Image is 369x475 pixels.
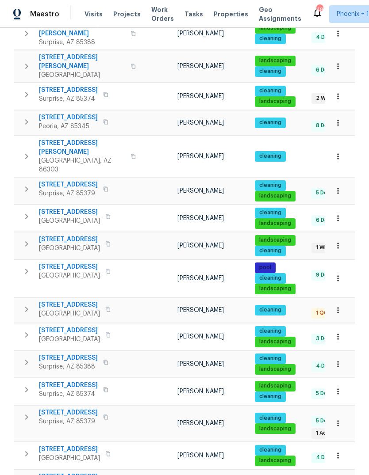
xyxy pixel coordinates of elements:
span: 5 Done [312,390,338,397]
span: 3 Done [312,335,338,342]
span: [PERSON_NAME] [177,307,224,313]
span: [PERSON_NAME] [177,63,224,69]
span: [STREET_ADDRESS] [39,381,98,390]
span: cleaning [256,446,285,454]
span: Visits [85,10,103,19]
span: 9 Done [312,271,338,279]
span: cleaning [256,247,285,255]
span: cleaning [256,355,285,362]
span: landscaping [256,57,295,65]
span: [PERSON_NAME] [177,30,224,37]
span: [PERSON_NAME] [177,361,224,367]
span: [STREET_ADDRESS] [39,180,98,189]
span: landscaping [256,338,295,346]
span: 4 Done [312,454,338,461]
span: [GEOGRAPHIC_DATA] [39,244,100,253]
span: [PERSON_NAME] [177,153,224,160]
span: [GEOGRAPHIC_DATA] [39,309,100,318]
span: cleaning [256,274,285,282]
span: cleaning [256,209,285,217]
span: 4 Done [312,362,338,370]
span: 6 Done [312,66,338,74]
span: [GEOGRAPHIC_DATA] [39,217,100,225]
span: [GEOGRAPHIC_DATA] [39,454,100,463]
span: cleaning [256,393,285,400]
span: [PERSON_NAME] [177,452,224,459]
span: Surprise, AZ 85388 [39,362,98,371]
span: Geo Assignments [259,5,301,23]
span: pool [256,264,275,271]
span: cleaning [256,306,285,314]
span: [PERSON_NAME] [177,188,224,194]
span: [STREET_ADDRESS] [39,262,100,271]
span: cleaning [256,87,285,95]
span: [STREET_ADDRESS] [39,113,98,122]
span: cleaning [256,35,285,42]
span: 1 Accepted [312,429,350,437]
span: landscaping [256,425,295,433]
span: 1 WIP [312,244,332,251]
span: [PERSON_NAME] [177,120,224,126]
span: [STREET_ADDRESS] [39,235,100,244]
span: [GEOGRAPHIC_DATA], AZ 86303 [39,156,125,174]
span: landscaping [256,365,295,373]
span: 4 Done [312,34,338,41]
span: Tasks [184,11,203,17]
span: landscaping [256,220,295,227]
span: [GEOGRAPHIC_DATA] [39,335,100,344]
span: Surprise, AZ 85379 [39,417,98,426]
span: landscaping [256,236,295,244]
span: [PERSON_NAME] [177,388,224,395]
span: [PERSON_NAME] [177,334,224,340]
span: Work Orders [151,5,174,23]
span: [GEOGRAPHIC_DATA] [39,71,125,80]
span: [STREET_ADDRESS] [39,326,100,335]
span: 6 Done [312,217,338,224]
span: 5 Done [312,189,338,197]
span: cleaning [256,414,285,422]
span: [PERSON_NAME] [177,275,224,281]
span: cleaning [256,327,285,335]
span: cleaning [256,119,285,126]
span: [PERSON_NAME] [177,243,224,249]
span: Surprise, AZ 85374 [39,95,98,103]
span: [PERSON_NAME] [177,215,224,221]
span: Surprise, AZ 85374 [39,390,98,399]
span: Surprise, AZ 85379 [39,189,98,198]
span: Phoenix + 1 [337,10,369,19]
span: [STREET_ADDRESS][PERSON_NAME] [39,20,125,38]
span: landscaping [256,285,295,293]
span: landscaping [256,382,295,390]
span: 2 WIP [312,95,334,102]
span: [GEOGRAPHIC_DATA] [39,271,100,280]
span: landscaping [256,457,295,464]
span: [STREET_ADDRESS] [39,208,100,217]
span: Maestro [30,10,59,19]
span: cleaning [256,68,285,75]
span: [STREET_ADDRESS] [39,353,98,362]
div: 48 [316,5,323,14]
span: cleaning [256,152,285,160]
span: Projects [113,10,141,19]
span: [STREET_ADDRESS][PERSON_NAME] [39,139,125,156]
span: 1 QC [312,309,331,317]
span: landscaping [256,192,295,200]
span: [STREET_ADDRESS] [39,408,98,417]
span: [STREET_ADDRESS] [39,300,100,309]
span: landscaping [256,24,295,32]
span: cleaning [256,182,285,189]
span: Surprise, AZ 85388 [39,38,125,47]
span: [PERSON_NAME] [177,420,224,426]
span: [STREET_ADDRESS] [39,86,98,95]
span: Properties [214,10,248,19]
span: [PERSON_NAME] [177,93,224,99]
span: landscaping [256,98,295,105]
span: [STREET_ADDRESS] [39,445,100,454]
span: Peoria, AZ 85345 [39,122,98,131]
span: 5 Done [312,417,338,425]
span: [STREET_ADDRESS][PERSON_NAME] [39,53,125,71]
span: 8 Done [312,122,338,129]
